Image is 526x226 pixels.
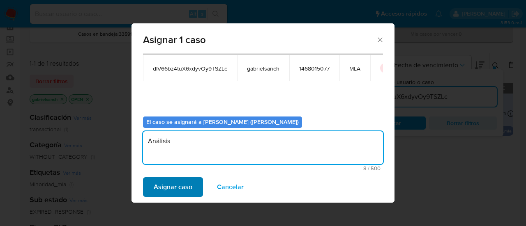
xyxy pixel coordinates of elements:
[146,118,299,126] b: El caso se asignará a [PERSON_NAME] ([PERSON_NAME])
[154,178,192,196] span: Asignar caso
[376,36,383,43] button: Cerrar ventana
[299,65,330,72] span: 1468015077
[247,65,279,72] span: gabrielsanch
[153,65,227,72] span: dIV66bz4tuX6xdyvOy9TSZLc
[145,166,381,171] span: Máximo 500 caracteres
[143,131,383,164] textarea: Análisis
[349,65,360,72] span: MLA
[131,23,394,203] div: assign-modal
[206,177,254,197] button: Cancelar
[143,35,376,45] span: Asignar 1 caso
[380,63,390,73] button: icon-button
[217,178,244,196] span: Cancelar
[143,177,203,197] button: Asignar caso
